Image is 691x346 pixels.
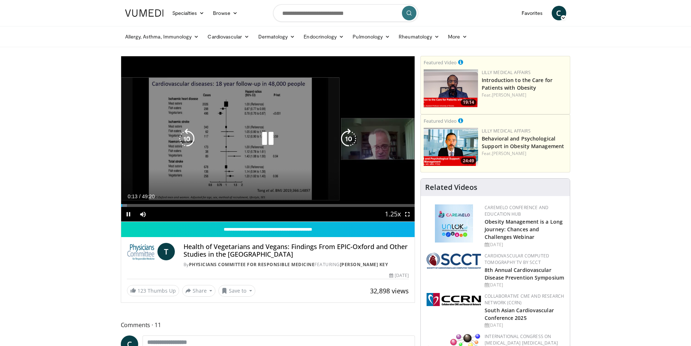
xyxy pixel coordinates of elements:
[121,204,415,207] div: Progress Bar
[127,285,179,296] a: 123 Thumbs Up
[461,158,476,164] span: 24:49
[424,118,457,124] small: Featured Video
[389,272,409,279] div: [DATE]
[424,69,478,107] img: acc2e291-ced4-4dd5-b17b-d06994da28f3.png.150x105_q85_crop-smart_upscale.png
[400,207,415,221] button: Fullscreen
[128,194,137,199] span: 0:13
[485,322,564,329] div: [DATE]
[424,69,478,107] a: 19:14
[142,194,155,199] span: 49:20
[139,194,141,199] span: /
[482,77,552,91] a: Introduction to the Care for Patients with Obesity
[435,204,473,243] img: 45df64a9-a6de-482c-8a90-ada250f7980c.png.150x105_q85_autocrop_double_scale_upscale_version-0.2.jpg
[444,29,472,44] a: More
[482,128,531,134] a: Lilly Medical Affairs
[482,150,567,157] div: Feat.
[485,218,563,240] a: Obesity Management is a Long Journey: Chances and Challenges Webinar
[394,29,444,44] a: Rheumatology
[552,6,566,20] a: C
[485,293,564,306] a: Collaborative CME and Research Network (CCRN)
[137,287,146,294] span: 123
[461,99,476,106] span: 19:14
[121,320,415,330] span: Comments 11
[386,207,400,221] button: Playback Rate
[482,92,567,98] div: Feat.
[203,29,254,44] a: Cardiovascular
[299,29,348,44] a: Endocrinology
[427,253,481,269] img: 51a70120-4f25-49cc-93a4-67582377e75f.png.150x105_q85_autocrop_double_scale_upscale_version-0.2.png
[136,207,150,221] button: Mute
[184,243,409,259] h4: Health of Vegetarians and Vegans: Findings From EPIC-Oxford and Other Studies in the [GEOGRAPHIC_...
[485,253,549,265] a: Cardiovascular Computed Tomography TV by SCCT
[125,9,164,17] img: VuMedi Logo
[485,333,558,346] a: International Congress on [MEDICAL_DATA] [MEDICAL_DATA]
[189,261,315,268] a: Physicians Committee for Responsible Medicine
[157,243,175,260] a: T
[485,282,564,288] div: [DATE]
[182,285,216,297] button: Share
[184,261,409,268] div: By FEATURING
[485,241,564,248] div: [DATE]
[218,285,255,297] button: Save to
[492,150,526,156] a: [PERSON_NAME]
[517,6,547,20] a: Favorites
[427,293,481,306] img: a04ee3ba-8487-4636-b0fb-5e8d268f3737.png.150x105_q85_autocrop_double_scale_upscale_version-0.2.png
[121,29,203,44] a: Allergy, Asthma, Immunology
[254,29,300,44] a: Dermatology
[425,183,477,192] h4: Related Videos
[485,307,554,321] a: South Asian Cardiovascular Conference 2025
[485,204,548,217] a: CaReMeLO Conference and Education Hub
[485,266,564,281] a: 8th Annual Cardiovascular Disease Prevention Symposium
[121,56,415,222] video-js: Video Player
[492,92,526,98] a: [PERSON_NAME]
[424,128,478,166] a: 24:49
[273,4,418,22] input: Search topics, interventions
[127,243,155,260] img: Physicians Committee for Responsible Medicine
[424,59,457,66] small: Featured Video
[168,6,209,20] a: Specialties
[482,135,564,150] a: Behavioral and Psychological Support in Obesity Management
[209,6,242,20] a: Browse
[340,261,388,268] a: [PERSON_NAME] Key
[370,286,409,295] span: 32,898 views
[121,207,136,221] button: Pause
[348,29,394,44] a: Pulmonology
[482,69,531,76] a: Lilly Medical Affairs
[424,128,478,166] img: ba3304f6-7838-4e41-9c0f-2e31ebde6754.png.150x105_q85_crop-smart_upscale.png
